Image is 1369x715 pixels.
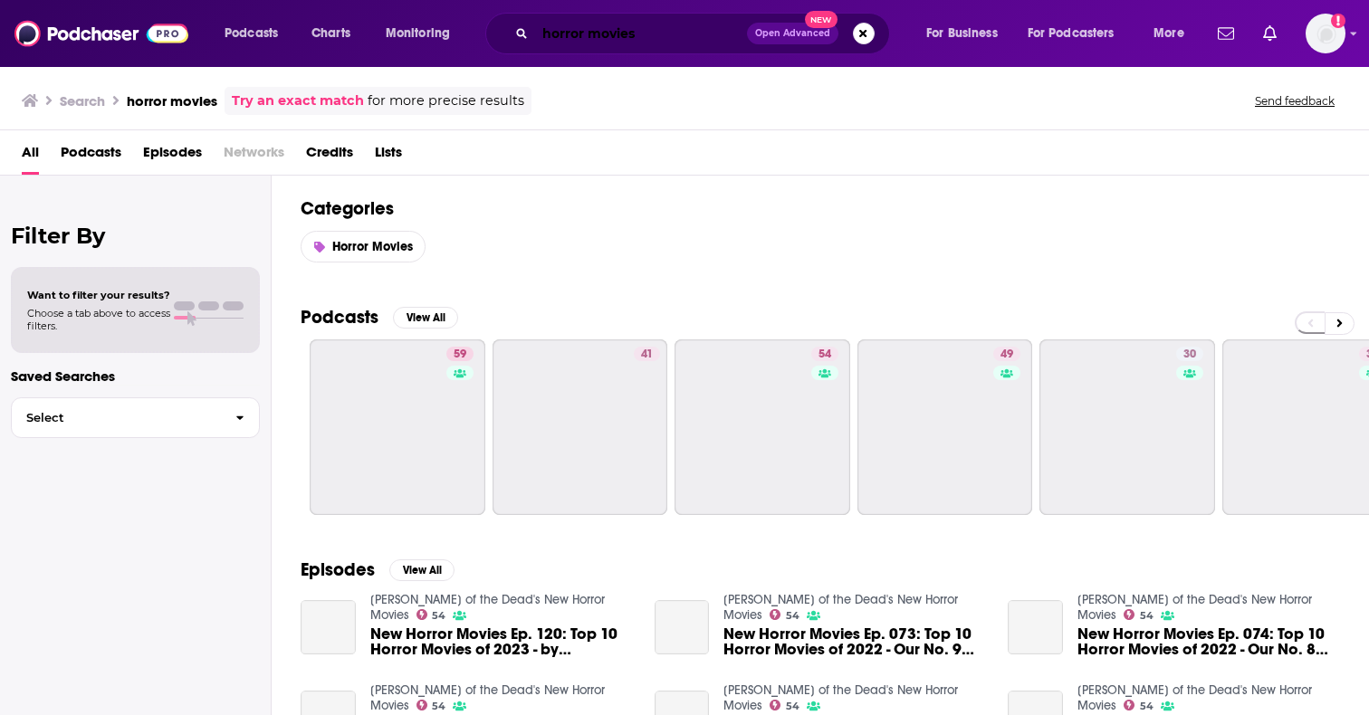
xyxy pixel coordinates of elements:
button: Send feedback [1249,93,1340,109]
h2: Podcasts [301,306,378,329]
span: Networks [224,138,284,175]
a: 54 [811,347,838,361]
button: View All [389,559,455,581]
span: Want to filter your results? [27,289,170,301]
a: New Horror Movies Ep. 074: Top 10 Horror Movies of 2022 - Our No. 8 Picks [1077,626,1340,657]
button: View All [393,307,458,329]
h3: Search [60,92,105,110]
span: 54 [432,612,445,620]
div: Search podcasts, credits, & more... [503,13,907,54]
span: Podcasts [225,21,278,46]
a: 30 [1176,347,1203,361]
a: 54 [416,609,446,620]
span: Select [12,412,221,424]
a: Show notifications dropdown [1211,18,1241,49]
a: Jay of the Dead's New Horror Movies [370,682,605,713]
button: open menu [1016,19,1141,48]
span: For Business [926,21,998,46]
a: Jay of the Dead's New Horror Movies [723,682,958,713]
img: Podchaser - Follow, Share and Rate Podcasts [14,16,188,51]
input: Search podcasts, credits, & more... [535,19,747,48]
span: 30 [1183,346,1196,364]
span: 54 [1140,702,1154,710]
p: Saved Searches [11,367,260,385]
a: New Horror Movies Ep. 120: Top 10 Horror Movies of 2023 - by GregaMortis and Mackula [370,626,633,657]
a: New Horror Movies Ep. 073: Top 10 Horror Movies of 2022 - Our No. 9 Picks [655,600,710,655]
span: New [805,11,838,28]
a: New Horror Movies Ep. 073: Top 10 Horror Movies of 2022 - Our No. 9 Picks [723,626,986,657]
a: 59 [446,347,474,361]
a: PodcastsView All [301,306,458,329]
span: Horror Movies [332,239,413,254]
a: Episodes [143,138,202,175]
a: Jay of the Dead's New Horror Movies [1077,592,1312,623]
span: Open Advanced [755,29,830,38]
a: 49 [993,347,1020,361]
a: 54 [770,700,799,710]
h3: horror movies [127,92,217,110]
a: 41 [493,339,668,515]
span: New Horror Movies Ep. 120: Top 10 Horror Movies of 2023 - by [PERSON_NAME] and [PERSON_NAME] [370,626,633,657]
a: Jay of the Dead's New Horror Movies [1077,682,1312,713]
button: open menu [1141,19,1207,48]
button: Show profile menu [1306,14,1345,53]
button: open menu [914,19,1020,48]
span: 54 [819,346,831,364]
span: Logged in as alignPR [1306,14,1345,53]
h2: Filter By [11,223,260,249]
a: New Horror Movies Ep. 120: Top 10 Horror Movies of 2023 - by GregaMortis and Mackula [301,600,356,655]
svg: Add a profile image [1331,14,1345,28]
a: 30 [1039,339,1215,515]
span: 59 [454,346,466,364]
button: open menu [212,19,302,48]
a: Credits [306,138,353,175]
a: Show notifications dropdown [1256,18,1284,49]
span: Charts [311,21,350,46]
button: Select [11,397,260,438]
span: 54 [432,702,445,710]
a: EpisodesView All [301,558,455,581]
a: Lists [375,138,402,175]
a: 54 [416,700,446,710]
span: 41 [641,346,653,364]
span: for more precise results [368,91,524,111]
h2: Episodes [301,558,375,581]
a: Charts [300,19,361,48]
a: 49 [857,339,1033,515]
a: 41 [634,347,660,361]
a: 59 [310,339,485,515]
h2: Categories [301,197,1340,220]
span: Monitoring [386,21,450,46]
span: Choose a tab above to access filters. [27,307,170,332]
button: open menu [373,19,474,48]
a: 54 [770,609,799,620]
span: 54 [786,612,799,620]
a: Try an exact match [232,91,364,111]
a: All [22,138,39,175]
a: 54 [1124,700,1154,710]
span: More [1154,21,1184,46]
a: Jay of the Dead's New Horror Movies [370,592,605,623]
span: 54 [786,702,799,710]
a: Jay of the Dead's New Horror Movies [723,592,958,623]
a: Podcasts [61,138,121,175]
span: 49 [1000,346,1013,364]
button: Open AdvancedNew [747,23,838,44]
a: Horror Movies [301,231,426,262]
a: 54 [675,339,850,515]
span: 54 [1140,612,1154,620]
a: 54 [1124,609,1154,620]
img: User Profile [1306,14,1345,53]
span: For Podcasters [1028,21,1115,46]
a: New Horror Movies Ep. 074: Top 10 Horror Movies of 2022 - Our No. 8 Picks [1008,600,1063,655]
